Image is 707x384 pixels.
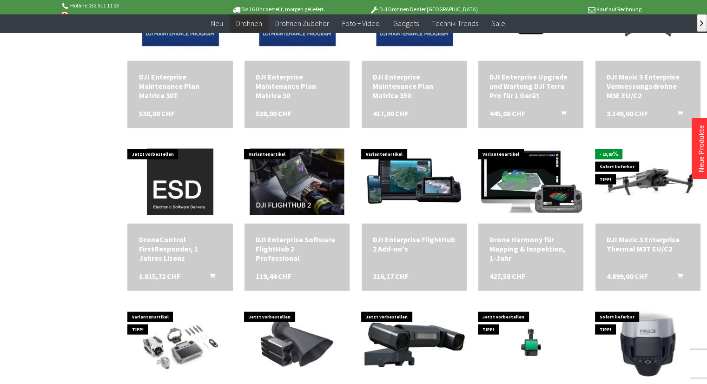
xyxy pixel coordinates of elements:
span: 538,00 CHF [139,109,174,118]
span: 427,58 CHF [489,271,525,281]
span: Foto + Video [342,19,380,28]
div: DJI Mavic 3 Enterprise Thermal M3T EU/C2 [607,235,689,253]
a: Technik-Trends [425,14,484,33]
a: DJI Enterprise FlightHub 2 Add-on's 316,17 CHF [373,235,456,253]
a: Drohnen Zubehör [269,14,336,33]
button: In den Warenkorb [666,271,688,284]
img: DJI Zenmuse L2 (inkl. 12 Monate Care Enterprise Basic) [478,315,583,375]
img: CZI - DJI M30 Serie Lautsprecher und Scheinwerfer LP12 [244,307,350,383]
span: 3.149,00 CHF [607,109,648,118]
span: 4.899,00 CHF [607,271,648,281]
div: DJI Enterprise Maintenance Plan Matrice 350 [373,72,456,100]
a: DJI Enterprise Software FlightHub 2 Professional 119,44 CHF [256,235,338,263]
a: Sale [484,14,511,33]
a: DroneControl FirstResponder, 1 Jahres Lizenz 1.815,72 CHF In den Warenkorb [139,235,221,263]
a: Drohnen [230,14,269,33]
img: Drone Harmony für Mapping & Inspektion, 1-Jahr [478,149,583,215]
button: In den Warenkorb [666,109,688,121]
span: 445,00 CHF [489,109,525,118]
img: Titel anhand dieser ISBN in Citavi-Projekt übernehmen [61,11,68,19]
a: DJI Enterprise Upgrade und Wartung DJI Terra Pro für 1 Gerät 445,00 CHF In den Warenkorb [489,72,572,100]
span:  [700,20,703,26]
a: Gadgets [386,14,425,33]
img: DJI Enterprise FlightHub 2 Add-on's [362,149,467,215]
div: Drone Harmony für Mapping & Inspektion, 1-Jahr [489,235,572,263]
span: 316,17 CHF [373,271,409,281]
span: Gadgets [393,19,418,28]
span: Neu [211,19,223,28]
span: 1.815,72 CHF [139,271,180,281]
img: DroneControl FirstResponder, 1 Jahres Lizenz [127,149,232,215]
span: Drohnen [236,19,262,28]
span: 538,00 CHF [256,109,291,118]
div: DJI Enterprise Maintenance Plan Matrice 30 [256,72,338,100]
div: DJI Enterprise FlightHub 2 Add-on's [373,235,456,253]
div: DroneControl FirstResponder, 1 Jahres Lizenz [139,235,221,263]
div: DJI Enterprise Maintenance Plan Matrice 30T [139,72,221,100]
a: Neu [205,14,230,33]
a: Foto + Video [336,14,386,33]
a: Neue Produkte [696,125,706,172]
img: DJI Mavic 3 Enterprise Thermal M3T EU/C2 [595,149,700,215]
a: DJI Enterprise Maintenance Plan Matrice 30 538,00 CHF [256,72,338,100]
span: Drohnen Zubehör [275,19,329,28]
p: DJI Drohnen Dealer [GEOGRAPHIC_DATA] [351,4,496,15]
a: DJI Enterprise Maintenance Plan Matrice 30T 538,00 CHF [139,72,221,100]
p: Bis 16 Uhr bestellt, morgen geliefert. [206,4,351,15]
div: DJI Enterprise Upgrade und Wartung DJI Terra Pro für 1 Gerät [489,72,572,100]
a: Drone Harmony für Mapping & Inspektion, 1-Jahr 427,58 CHF [489,235,572,263]
span: 417,00 CHF [373,109,409,118]
a: DJI Mavic 3 Enterprise Vermessungsdrohne M3E EU/C2 3.149,00 CHF In den Warenkorb [607,72,689,100]
a: DJI Enterprise Maintenance Plan Matrice 350 417,00 CHF [373,72,456,100]
div: DJI Enterprise Software FlightHub 2 Professional [256,235,338,263]
span: Sale [491,19,505,28]
img: CZI - DJI M3 Enterprise - Serie GL 10 Gimbal Spotlight [362,310,467,380]
button: In den Warenkorb [549,109,571,121]
button: In den Warenkorb [198,271,221,284]
div: DJI Mavic 3 Enterprise Vermessungsdrohne M3E EU/C2 [607,72,689,100]
p: Kauf auf Rechnung [496,4,641,15]
span: Technik-Trends [431,19,478,28]
a: DJI Mavic 3 Enterprise Thermal M3T EU/C2 4.899,00 CHF In den Warenkorb [607,235,689,253]
img: DJI Enterprise Software FlightHub 2 Professional [244,149,350,215]
span: 119,44 CHF [256,271,291,281]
